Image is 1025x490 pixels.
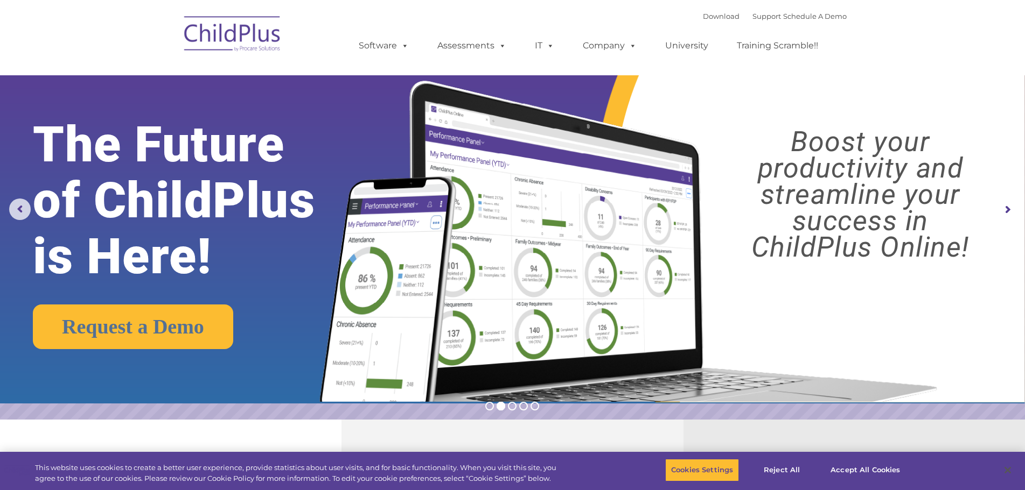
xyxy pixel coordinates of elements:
span: Last name [150,71,183,79]
button: Accept All Cookies [825,459,906,481]
button: Cookies Settings [665,459,739,481]
a: Training Scramble!! [726,35,829,56]
a: Request a Demo [33,304,233,349]
a: Schedule A Demo [783,12,847,20]
rs-layer: Boost your productivity and streamline your success in ChildPlus Online! [708,129,1013,260]
div: This website uses cookies to create a better user experience, provide statistics about user visit... [35,463,564,484]
a: Assessments [427,35,517,56]
span: Phone number [150,115,196,123]
button: Close [996,458,1020,482]
a: University [654,35,719,56]
a: Download [703,12,740,20]
a: Company [572,35,647,56]
rs-layer: The Future of ChildPlus is Here! [33,117,360,285]
a: IT [524,35,565,56]
font: | [703,12,847,20]
button: Reject All [748,459,815,481]
a: Software [348,35,420,56]
img: ChildPlus by Procare Solutions [179,9,287,62]
a: Support [752,12,781,20]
